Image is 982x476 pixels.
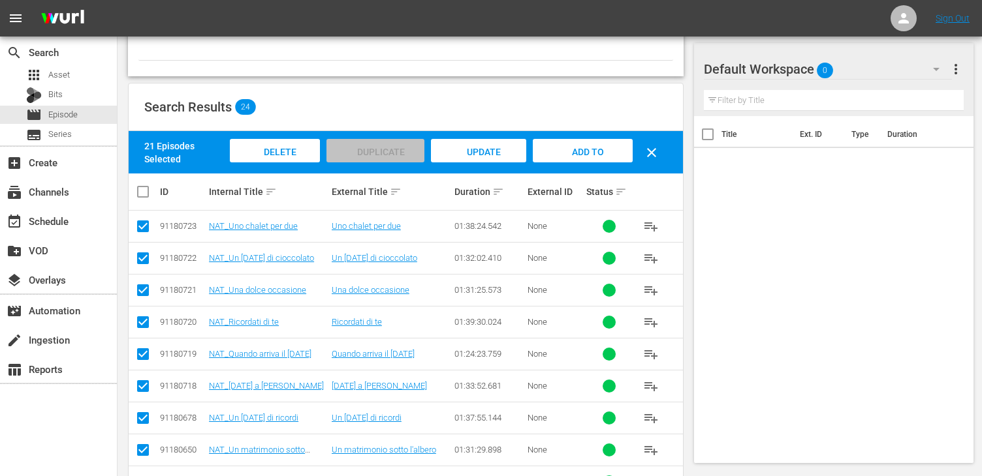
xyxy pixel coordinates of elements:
span: VOD [7,243,22,259]
div: None [528,221,582,231]
button: playlist_add [635,211,667,242]
button: playlist_add [635,243,667,274]
span: playlist_add [643,218,659,234]
span: Overlays [7,273,22,288]
a: NAT_Un [DATE] di ricordi [209,413,298,423]
span: Channels [7,185,22,200]
span: playlist_add [643,282,659,298]
div: None [528,445,582,454]
span: sort [265,186,277,198]
div: None [528,381,582,391]
a: Uno chalet per due [332,221,401,231]
div: ID [160,186,205,197]
a: Quando arriva il [DATE] [332,349,415,359]
span: Add to Workspace [550,147,614,182]
span: sort [390,186,402,198]
span: Bits [48,88,63,101]
span: Ingestion [7,333,22,348]
span: 24 [235,99,256,115]
span: Update Metadata [451,147,507,182]
div: 01:24:23.759 [454,349,524,359]
img: ans4CAIJ8jUAAAAAAAAAAAAAAAAAAAAAAAAgQb4GAAAAAAAAAAAAAAAAAAAAAAAAJMjXAAAAAAAAAAAAAAAAAAAAAAAAgAT5G... [31,3,94,34]
span: Asset [48,68,70,82]
span: playlist_add [643,378,659,394]
div: 01:39:30.024 [454,317,524,327]
span: Episode [26,107,42,123]
button: playlist_add [635,402,667,434]
span: Can only bulk duplicate episodes with 20 or fewer episodes [326,150,425,166]
span: Episode [48,108,78,121]
span: sort [615,186,627,198]
span: Series [26,127,42,143]
span: Asset [26,67,42,83]
a: NAT_[DATE] a [PERSON_NAME] [209,381,324,391]
div: None [528,285,582,295]
div: 91180722 [160,253,205,263]
div: 91180720 [160,317,205,327]
span: Reports [7,362,22,378]
div: 91180721 [160,285,205,295]
button: playlist_add [635,370,667,402]
div: Duration [454,184,524,200]
a: Un [DATE] di ricordi [332,413,402,423]
div: 91180678 [160,413,205,423]
a: NAT_Quando arriva il [DATE] [209,349,311,359]
button: playlist_add [635,306,667,338]
div: 01:31:29.898 [454,445,524,454]
th: Ext. ID [792,116,843,153]
div: 91180723 [160,221,205,231]
div: 01:37:55.144 [454,413,524,423]
button: Add to Workspace [533,139,633,162]
span: Search [7,45,22,61]
div: None [528,317,582,327]
div: Status [586,184,631,200]
a: NAT_Uno chalet per due [209,221,298,231]
span: sort [492,186,504,198]
button: Duplicate Episode [326,139,425,162]
div: 01:31:25.573 [454,285,524,295]
span: Automation [7,303,22,319]
span: playlist_add [643,314,659,330]
div: Internal Title [209,184,328,200]
span: more_vert [948,61,964,77]
span: clear [644,145,659,160]
span: playlist_add [643,346,659,362]
span: Create [7,155,22,171]
a: NAT_Un [DATE] di cioccolato [209,253,314,263]
a: NAT_Ricordati di te [209,317,279,327]
span: Series [48,128,72,141]
a: Un matrimonio sotto l'albero [332,445,436,454]
button: Update Metadata [431,139,526,162]
div: None [528,413,582,423]
div: 21 Episodes Selected [144,140,227,166]
button: playlist_add [635,338,667,370]
span: Delete Episodes [249,147,301,182]
div: External Title [332,184,451,200]
span: menu [8,10,24,26]
div: 91180650 [160,445,205,454]
span: Schedule [7,214,22,230]
button: Delete Episodes [230,139,319,162]
span: playlist_add [643,410,659,426]
div: Bits [26,87,42,103]
a: NAT_Un matrimonio sotto l'albero [209,445,310,464]
button: playlist_add [635,434,667,466]
div: 01:38:24.542 [454,221,524,231]
th: Type [844,116,879,153]
a: Un [DATE] di cioccolato [332,253,417,263]
th: Title [721,116,793,153]
th: Duration [879,116,958,153]
button: playlist_add [635,275,667,306]
span: 0 [817,57,833,84]
a: Sign Out [936,13,970,23]
div: 01:33:52.681 [454,381,524,391]
a: NAT_Una dolce occasione [209,285,306,295]
button: clear [636,137,667,168]
div: 91180719 [160,349,205,359]
button: more_vert [948,53,964,85]
span: playlist_add [643,250,659,266]
span: Search Results [144,99,232,115]
span: Duplicate Episode [347,147,405,182]
a: Ricordati di te [332,317,382,327]
a: [DATE] a [PERSON_NAME] [332,381,427,391]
